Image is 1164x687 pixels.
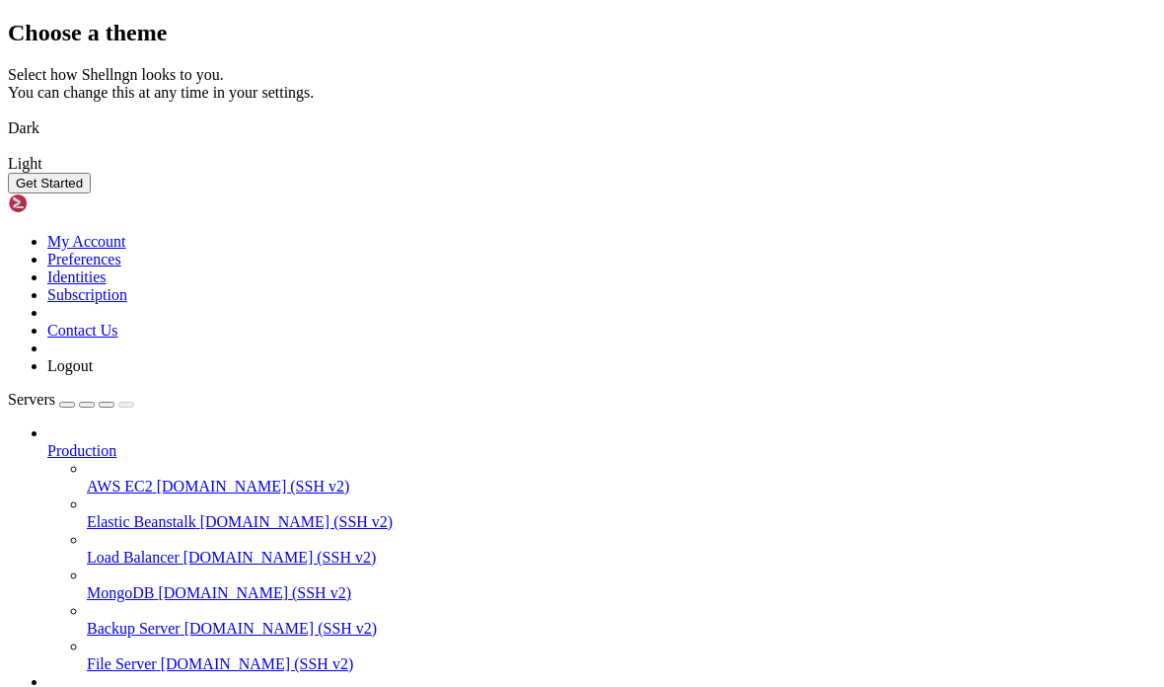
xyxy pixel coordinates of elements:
li: Backup Server [DOMAIN_NAME] (SSH v2) [87,602,1156,638]
a: Logout [47,357,93,374]
li: Production [47,424,1156,673]
a: MongoDB [DOMAIN_NAME] (SSH v2) [87,584,1156,602]
a: File Server [DOMAIN_NAME] (SSH v2) [87,655,1156,673]
a: Backup Server [DOMAIN_NAME] (SSH v2) [87,620,1156,638]
a: Elastic Beanstalk [DOMAIN_NAME] (SSH v2) [87,513,1156,531]
span: File Server [87,655,157,672]
a: My Account [47,233,126,250]
span: [DOMAIN_NAME] (SSH v2) [158,584,351,601]
span: [DOMAIN_NAME] (SSH v2) [200,513,394,530]
a: Load Balancer [DOMAIN_NAME] (SSH v2) [87,549,1156,567]
span: [DOMAIN_NAME] (SSH v2) [183,549,377,566]
a: Subscription [47,286,127,303]
a: Contact Us [47,322,118,339]
a: AWS EC2 [DOMAIN_NAME] (SSH v2) [87,478,1156,496]
span: [DOMAIN_NAME] (SSH v2) [157,478,350,495]
h2: Choose a theme [8,20,1156,46]
a: Identities [47,268,107,285]
span: Backup Server [87,620,181,637]
div: Select how Shellngn looks to you. You can change this at any time in your settings. [8,66,1156,102]
li: File Server [DOMAIN_NAME] (SSH v2) [87,638,1156,673]
span: [DOMAIN_NAME] (SSH v2) [161,655,354,672]
a: Servers [8,391,134,408]
span: Load Balancer [87,549,180,566]
div: Dark [8,119,1156,137]
span: MongoDB [87,584,154,601]
span: Production [47,442,116,459]
span: Elastic Beanstalk [87,513,196,530]
a: Preferences [47,251,121,267]
li: Elastic Beanstalk [DOMAIN_NAME] (SSH v2) [87,496,1156,531]
li: AWS EC2 [DOMAIN_NAME] (SSH v2) [87,460,1156,496]
img: Shellngn [8,193,121,213]
div: Light [8,155,1156,173]
button: Get Started [8,173,91,193]
a: Production [47,442,1156,460]
span: Servers [8,391,55,408]
span: [DOMAIN_NAME] (SSH v2) [184,620,378,637]
li: MongoDB [DOMAIN_NAME] (SSH v2) [87,567,1156,602]
li: Load Balancer [DOMAIN_NAME] (SSH v2) [87,531,1156,567]
span: AWS EC2 [87,478,153,495]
